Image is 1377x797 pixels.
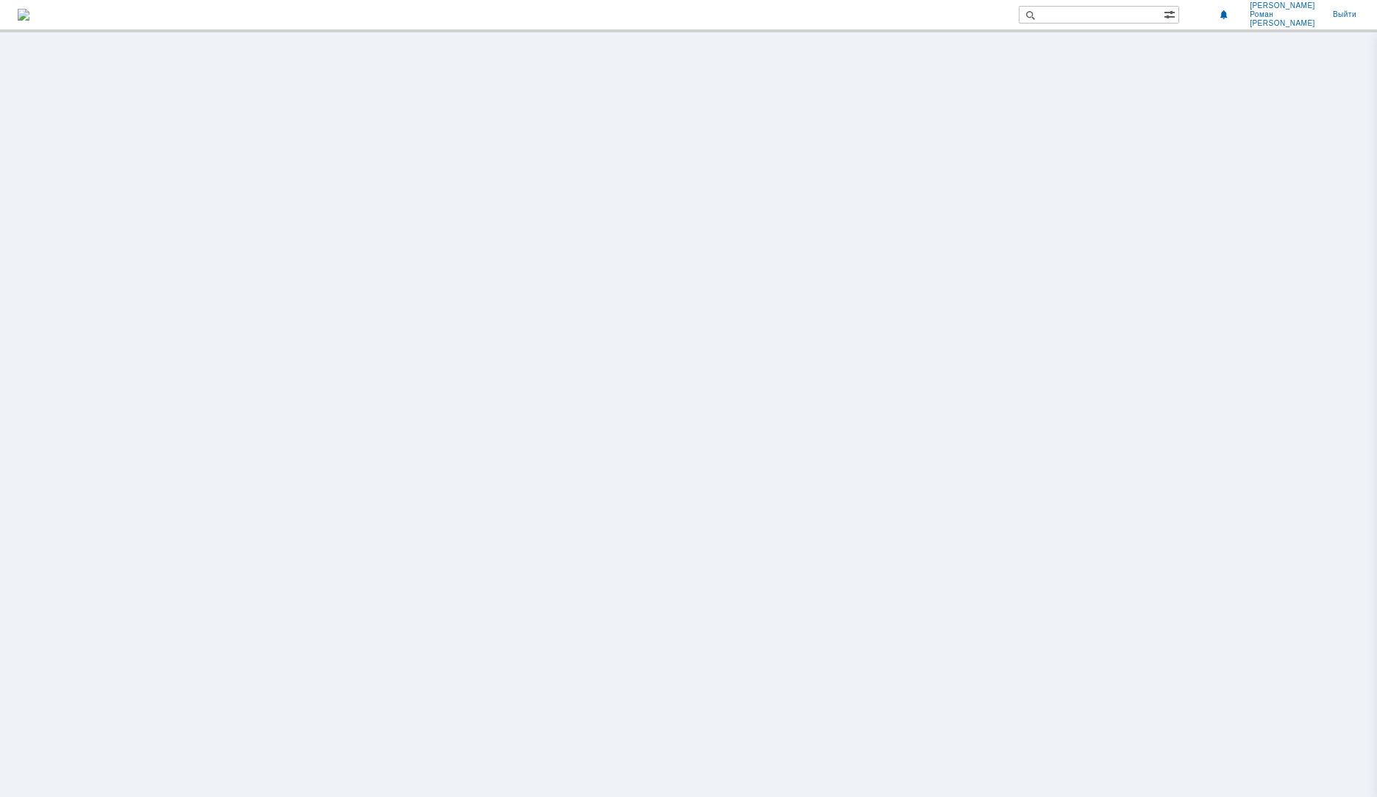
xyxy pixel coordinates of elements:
img: logo [18,9,29,21]
span: Расширенный поиск [1164,7,1178,21]
span: [PERSON_NAME] [1250,1,1315,10]
span: [PERSON_NAME] [1250,19,1315,28]
a: Перейти на домашнюю страницу [18,9,29,21]
span: Роман [1250,10,1315,19]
